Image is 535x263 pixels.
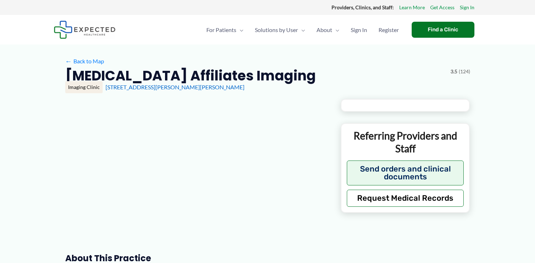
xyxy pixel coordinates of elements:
span: Sign In [351,17,367,42]
a: Sign In [460,3,474,12]
span: About [317,17,332,42]
span: 3.5 [451,67,457,76]
button: Send orders and clinical documents [347,161,464,185]
nav: Primary Site Navigation [201,17,405,42]
strong: Providers, Clinics, and Staff: [331,4,394,10]
span: Menu Toggle [298,17,305,42]
a: Get Access [430,3,454,12]
a: Sign In [345,17,373,42]
img: Expected Healthcare Logo - side, dark font, small [54,21,115,39]
div: Imaging Clinic [65,81,103,93]
a: Find a Clinic [412,22,474,38]
button: Request Medical Records [347,190,464,207]
a: Solutions by UserMenu Toggle [249,17,311,42]
a: ←Back to Map [65,56,104,67]
span: ← [65,58,72,64]
a: AboutMenu Toggle [311,17,345,42]
a: For PatientsMenu Toggle [201,17,249,42]
span: For Patients [206,17,236,42]
a: [STREET_ADDRESS][PERSON_NAME][PERSON_NAME] [106,84,245,90]
span: (124) [459,67,470,76]
span: Solutions by User [255,17,298,42]
p: Referring Providers and Staff [347,129,464,155]
span: Register [379,17,399,42]
span: Menu Toggle [332,17,339,42]
a: Register [373,17,405,42]
a: Learn More [399,3,425,12]
span: Menu Toggle [236,17,243,42]
h2: [MEDICAL_DATA] Affiliates Imaging [65,67,316,84]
